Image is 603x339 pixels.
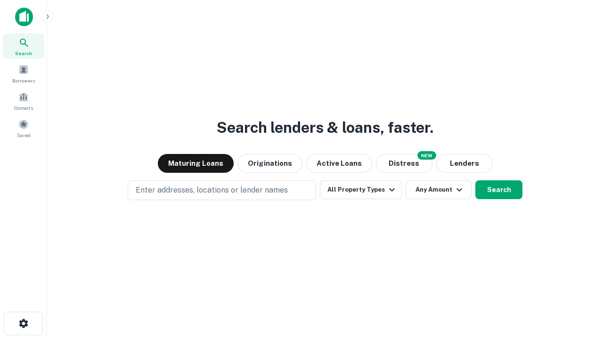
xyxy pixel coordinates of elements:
[17,131,31,139] span: Saved
[15,8,33,26] img: capitalize-icon.png
[15,49,32,57] span: Search
[12,77,35,84] span: Borrowers
[376,154,432,173] button: Search distressed loans with lien and other non-mortgage details.
[136,185,288,196] p: Enter addresses, locations or lender names
[128,180,316,200] button: Enter addresses, locations or lender names
[417,151,436,160] div: NEW
[3,115,44,141] a: Saved
[406,180,472,199] button: Any Amount
[475,180,522,199] button: Search
[320,180,402,199] button: All Property Types
[3,33,44,59] a: Search
[217,116,433,139] h3: Search lenders & loans, faster.
[556,264,603,309] iframe: Chat Widget
[237,154,302,173] button: Originations
[3,61,44,86] a: Borrowers
[14,104,33,112] span: Contacts
[158,154,234,173] button: Maturing Loans
[306,154,372,173] button: Active Loans
[436,154,493,173] button: Lenders
[3,88,44,113] a: Contacts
